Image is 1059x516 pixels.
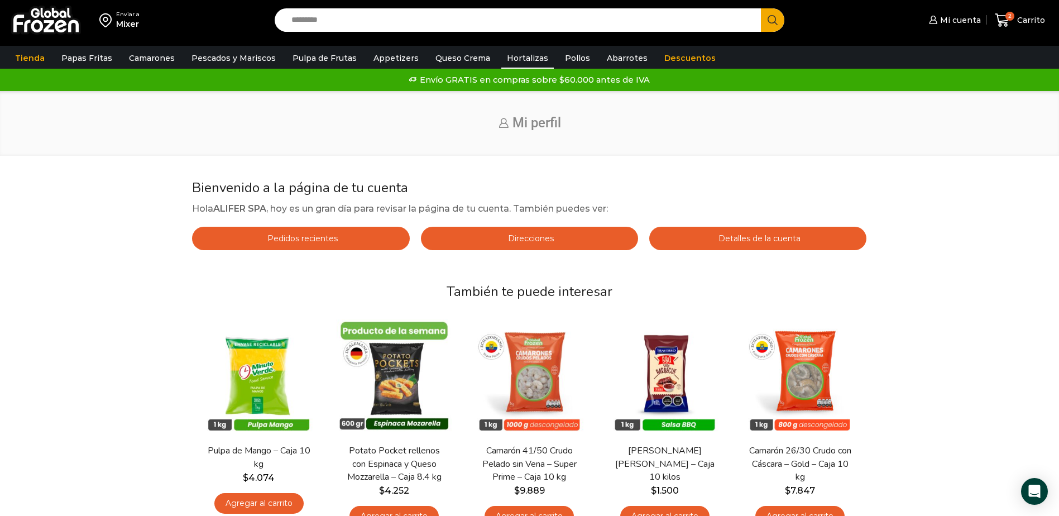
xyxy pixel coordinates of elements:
span: Direcciones [505,233,554,243]
a: Pollos [559,47,596,69]
button: Search button [761,8,784,32]
img: address-field-icon.svg [99,11,116,30]
a: Pescados y Mariscos [186,47,281,69]
strong: ALIFER SPA [213,203,266,214]
a: Pulpa de Mango – Caja 10 kg [207,445,312,470]
a: Direcciones [421,227,638,250]
a: Camarón 26/30 Crudo con Cáscara – Gold – Caja 10 kg [747,445,852,484]
p: Hola , hoy es un gran día para revisar la página de tu cuenta. También puedes ver: [192,202,866,216]
bdi: 4.252 [379,485,409,496]
bdi: 9.889 [514,485,545,496]
a: Detalles de la cuenta [649,227,866,250]
span: $ [379,485,385,496]
span: 2 [1005,12,1014,21]
a: Pedidos recientes [192,227,409,250]
a: Mi cuenta [926,9,981,31]
bdi: 1.500 [651,485,679,496]
a: Hortalizas [501,47,554,69]
span: También te puede interesar [447,283,612,300]
span: Pedidos recientes [265,233,338,243]
a: Queso Crema [430,47,496,69]
a: Abarrotes [601,47,653,69]
a: Papas Fritas [56,47,118,69]
span: Detalles de la cuenta [716,233,801,243]
a: Descuentos [659,47,721,69]
span: Carrito [1014,15,1045,26]
span: Mi perfil [512,115,561,131]
div: Open Intercom Messenger [1021,478,1048,505]
a: Potato Pocket rellenos con Espinaca y Queso Mozzarella – Caja 8.4 kg [342,445,447,484]
span: $ [785,485,790,496]
a: 2 Carrito [992,7,1048,34]
div: Enviar a [116,11,140,18]
a: Tienda [9,47,50,69]
a: Appetizers [368,47,424,69]
bdi: 4.074 [243,472,275,483]
a: Pulpa de Frutas [287,47,362,69]
a: Camarones [123,47,180,69]
bdi: 7.847 [785,485,815,496]
a: Agregar al carrito: “Pulpa de Mango - Caja 10 kg” [214,493,304,514]
a: Camarón 41/50 Crudo Pelado sin Vena – Super Prime – Caja 10 kg [477,445,582,484]
span: Mi cuenta [937,15,981,26]
span: $ [651,485,657,496]
div: Mixer [116,18,140,30]
span: Bienvenido a la página de tu cuenta [192,179,408,197]
a: [PERSON_NAME] [PERSON_NAME] – Caja 10 kilos [612,445,717,484]
span: $ [514,485,520,496]
span: $ [243,472,248,483]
